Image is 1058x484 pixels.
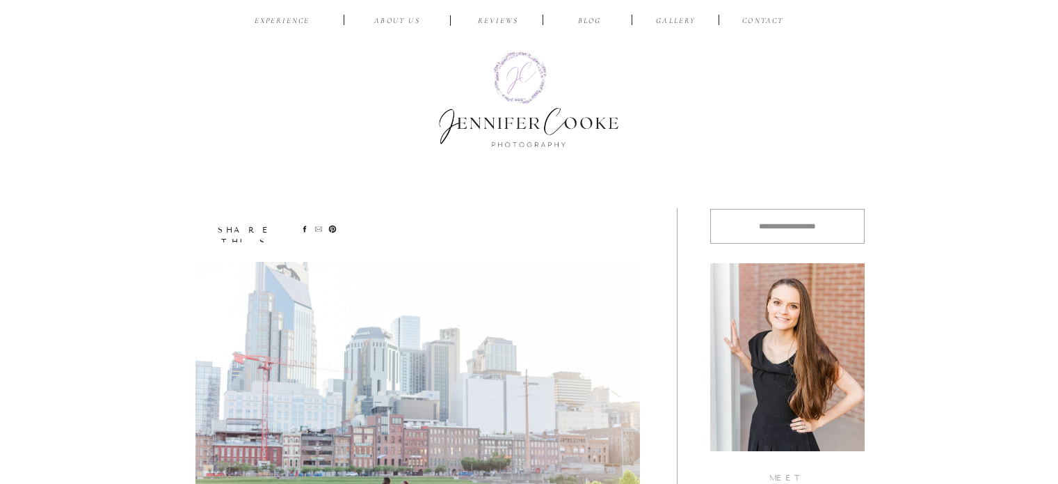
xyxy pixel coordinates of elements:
[250,15,315,29] a: EXPERIENCE
[465,15,531,29] a: reviews
[568,15,612,29] a: BLOG
[740,15,787,29] a: CONTACT
[364,15,431,29] a: ABOUT US
[710,472,865,483] p: meet [PERSON_NAME]
[653,15,700,29] a: Gallery
[194,224,296,237] p: share this post:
